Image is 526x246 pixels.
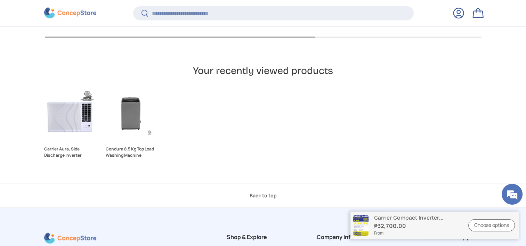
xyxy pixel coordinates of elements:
[36,39,117,48] div: Leave a message
[3,169,132,193] textarea: Type your message and click 'Submit'
[374,214,460,221] p: Carrier Compact Inverter, Window-Type Air Conditioner
[15,77,121,147] span: We are offline. Please leave us a message.
[468,219,515,231] a: Choose options
[106,89,156,139] a: Condura 8.5 Kg Top Load Washing Machine
[44,8,96,18] img: ConcepStore
[102,193,126,202] em: Submit
[44,146,95,158] a: Carrier Aura, Side Discharge Inverter
[44,89,95,139] a: Carrier Aura, Side Discharge Inverter
[114,3,131,20] div: Minimize live chat window
[106,146,156,158] a: Condura 8.5 Kg Top Load Washing Machine
[374,222,460,230] strong: ₱32,700.00
[374,230,460,236] span: From
[44,64,482,77] h2: Your recently viewed products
